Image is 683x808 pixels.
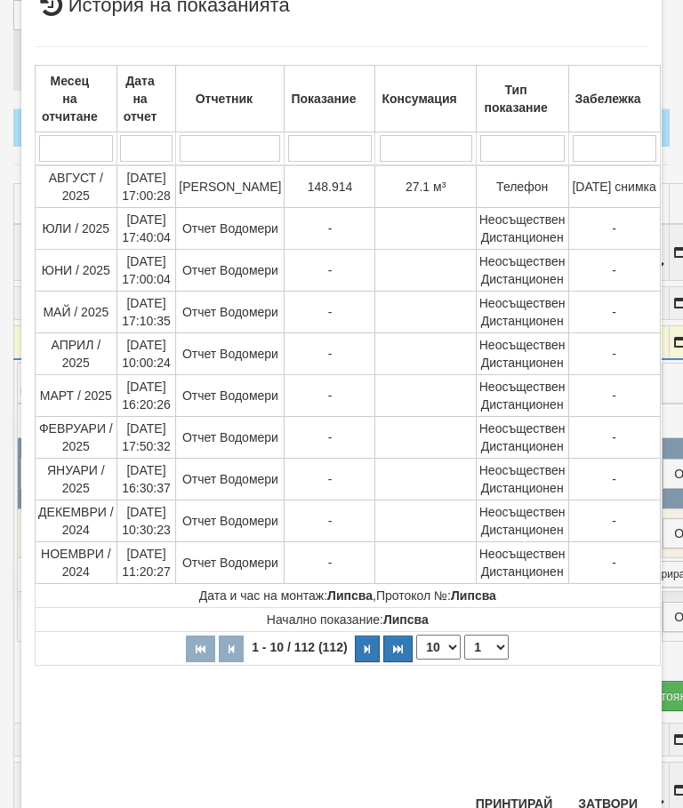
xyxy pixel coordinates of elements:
td: Неосъществен Дистанционен [476,500,568,542]
span: - [328,514,333,528]
td: Отчет Водомери [176,417,285,459]
td: Отчет Водомери [176,459,285,500]
td: Неосъществен Дистанционен [476,292,568,333]
b: Консумация [382,92,456,106]
td: НОЕМВРИ / 2024 [36,542,117,584]
span: - [328,430,333,444]
span: - [328,263,333,277]
span: [DATE] снимка [572,180,655,194]
span: - [612,305,616,319]
td: Неосъществен Дистанционен [476,250,568,292]
td: Неосъществен Дистанционен [476,542,568,584]
td: [DATE] 17:40:04 [117,208,176,250]
td: ЮЛИ / 2025 [36,208,117,250]
td: Отчет Водомери [176,375,285,417]
td: , [36,584,661,608]
b: Отчетник [196,92,253,106]
td: Неосъществен Дистанционен [476,375,568,417]
span: - [328,347,333,361]
span: Начално показание: [267,612,429,627]
th: Консумация: No sort applied, activate to apply an ascending sort [375,66,476,132]
td: ДЕКЕМВРИ / 2024 [36,500,117,542]
span: - [612,347,616,361]
span: - [328,556,333,570]
span: - [612,430,616,444]
span: - [328,305,333,319]
td: Отчет Водомери [176,500,285,542]
td: ФЕВРУАРИ / 2025 [36,417,117,459]
span: - [328,221,333,236]
span: - [612,514,616,528]
td: [DATE] 16:30:37 [117,459,176,500]
b: Тип показание [484,83,547,115]
button: Предишна страница [219,636,244,662]
span: Дата и час на монтаж: [199,588,373,603]
td: Неосъществен Дистанционен [476,333,568,375]
b: Дата на отчет [124,74,157,124]
span: - [612,472,616,486]
td: Неосъществен Дистанционен [476,208,568,250]
td: [DATE] 17:10:35 [117,292,176,333]
th: Тип показание: No sort applied, activate to apply an ascending sort [476,66,568,132]
td: Телефон [476,165,568,208]
td: Неосъществен Дистанционен [476,417,568,459]
span: 1 - 10 / 112 (112) [247,640,351,654]
td: [DATE] 11:20:27 [117,542,176,584]
td: Неосъществен Дистанционен [476,459,568,500]
button: Първа страница [186,636,215,662]
td: Отчет Водомери [176,292,285,333]
strong: Липсва [451,588,496,603]
span: 27.1 м³ [406,180,446,194]
td: Отчет Водомери [176,250,285,292]
td: [PERSON_NAME] [176,165,285,208]
td: ЮНИ / 2025 [36,250,117,292]
span: - [328,472,333,486]
button: Последна страница [383,636,413,662]
td: МАЙ / 2025 [36,292,117,333]
span: - [328,388,333,403]
td: [DATE] 10:30:23 [117,500,176,542]
span: - [612,388,616,403]
td: Отчет Водомери [176,333,285,375]
td: [DATE] 17:00:04 [117,250,176,292]
button: Следваща страница [355,636,380,662]
span: - [612,263,616,277]
td: [DATE] 10:00:24 [117,333,176,375]
strong: Липсва [383,612,429,627]
span: Протокол №: [376,588,496,603]
select: Страница номер [464,635,509,660]
th: Отчетник: No sort applied, activate to apply an ascending sort [176,66,285,132]
b: Месец на отчитане [42,74,98,124]
td: [DATE] 16:20:26 [117,375,176,417]
b: Показание [291,92,356,106]
td: ЯНУАРИ / 2025 [36,459,117,500]
td: МАРТ / 2025 [36,375,117,417]
select: Брой редове на страница [416,635,461,660]
th: Забележка: No sort applied, activate to apply an ascending sort [568,66,660,132]
td: АПРИЛ / 2025 [36,333,117,375]
td: АВГУСТ / 2025 [36,165,117,208]
th: Месец на отчитане: No sort applied, activate to apply an ascending sort [36,66,117,132]
td: Отчет Водомери [176,542,285,584]
td: Отчет Водомери [176,208,285,250]
b: Забележка [575,92,641,106]
span: 148.914 [308,180,353,194]
strong: Липсва [327,588,373,603]
td: [DATE] 17:00:28 [117,165,176,208]
td: [DATE] 17:50:32 [117,417,176,459]
th: Показание: No sort applied, activate to apply an ascending sort [285,66,375,132]
span: - [612,556,616,570]
th: Дата на отчет: No sort applied, activate to apply an ascending sort [117,66,176,132]
span: - [612,221,616,236]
